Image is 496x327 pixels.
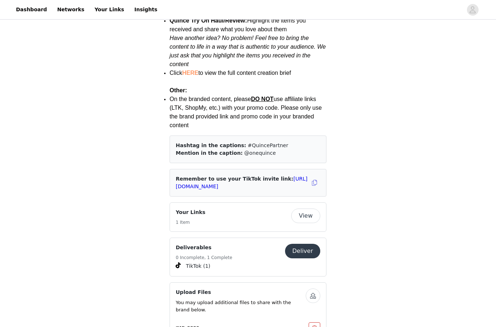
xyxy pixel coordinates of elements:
span: @onequince [244,150,276,156]
button: Deliver [285,244,320,258]
span: Hashtag in the captions: [176,142,246,148]
div: avatar [469,4,476,16]
span: Mention in the caption: [176,150,243,156]
strong: Other: [170,87,187,93]
h5: 1 Item [176,219,206,226]
h4: Your Links [176,209,206,216]
button: View [291,209,320,223]
h5: 0 Incomplete, 1 Complete [176,254,232,261]
span: TikTok (1) [186,262,210,270]
a: Dashboard [12,1,51,18]
span: DO NOT [251,96,273,102]
a: Insights [130,1,162,18]
a: Networks [53,1,89,18]
span: Remember to use your TikTok invite link: [176,176,308,189]
span: On the branded content, please use affiliate links (LTK, ShopMy, etc.) with your promo code. Plea... [170,96,322,128]
em: Have another idea? No problem! Feel free to bring the content to life in a way that is authentic ... [170,35,326,67]
span: Click to view the full content creation brief [170,70,291,76]
h4: Upload Files [176,288,306,296]
strong: Quince Try On Haul/Review: [170,17,247,24]
a: Your Links [90,1,129,18]
div: Deliverables [170,238,326,276]
span: #QuincePartner [248,142,288,148]
p: You may upload additional files to share with the brand below. [176,299,306,313]
a: HERE [182,70,198,76]
h4: Deliverables [176,244,232,251]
